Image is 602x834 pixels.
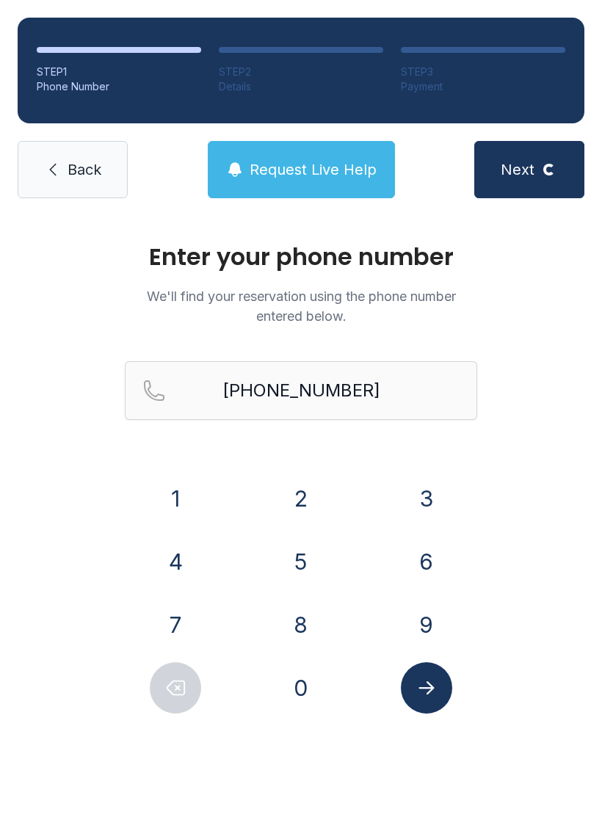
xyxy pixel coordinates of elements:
[501,159,534,180] span: Next
[275,536,327,587] button: 5
[125,361,477,420] input: Reservation phone number
[150,473,201,524] button: 1
[401,662,452,714] button: Submit lookup form
[37,65,201,79] div: STEP 1
[125,245,477,269] h1: Enter your phone number
[250,159,377,180] span: Request Live Help
[401,536,452,587] button: 6
[125,286,477,326] p: We'll find your reservation using the phone number entered below.
[275,662,327,714] button: 0
[219,65,383,79] div: STEP 2
[37,79,201,94] div: Phone Number
[275,473,327,524] button: 2
[150,662,201,714] button: Delete number
[150,536,201,587] button: 4
[401,473,452,524] button: 3
[68,159,101,180] span: Back
[275,599,327,650] button: 8
[401,79,565,94] div: Payment
[401,65,565,79] div: STEP 3
[401,599,452,650] button: 9
[150,599,201,650] button: 7
[219,79,383,94] div: Details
